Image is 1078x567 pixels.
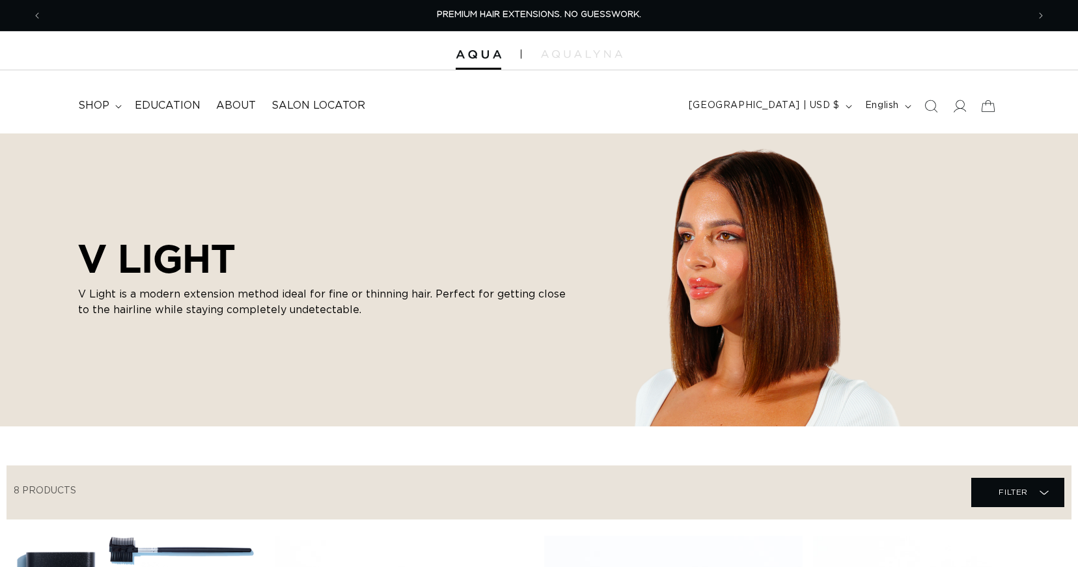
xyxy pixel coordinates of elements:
span: English [865,99,899,113]
summary: shop [70,91,127,120]
summary: Search [917,92,945,120]
span: PREMIUM HAIR EXTENSIONS. NO GUESSWORK. [437,10,641,19]
img: Aqua Hair Extensions [456,50,501,59]
span: shop [78,99,109,113]
span: 8 products [14,486,76,495]
span: [GEOGRAPHIC_DATA] | USD $ [689,99,840,113]
span: Salon Locator [271,99,365,113]
button: Next announcement [1027,3,1055,28]
p: V Light is a modern extension method ideal for fine or thinning hair. Perfect for getting close t... [78,286,573,318]
h2: V LIGHT [78,236,573,281]
a: About [208,91,264,120]
button: [GEOGRAPHIC_DATA] | USD $ [681,94,857,118]
span: About [216,99,256,113]
button: English [857,94,917,118]
a: Salon Locator [264,91,373,120]
img: aqualyna.com [541,50,622,58]
span: Filter [999,480,1028,505]
button: Previous announcement [23,3,51,28]
span: Education [135,99,200,113]
summary: Filter [971,478,1064,507]
a: Education [127,91,208,120]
